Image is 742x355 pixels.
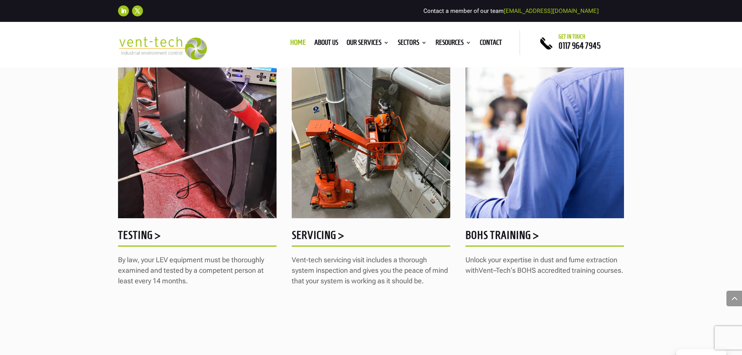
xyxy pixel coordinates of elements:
img: 2023-09-27T08_35_16.549ZVENT-TECH---Clear-background [118,37,207,60]
a: Sectors [398,40,427,48]
p: Vent-tech servicing visit includes a thorough system inspection and gives you the peace of mind t... [292,254,450,293]
span: Unlock your expertise in dust and fume extraction with [465,256,617,274]
img: Servicing [292,13,450,218]
a: 0117 964 7945 [559,41,601,50]
span: ‘s BOHS accredited training courses. [511,266,623,274]
a: [EMAIL_ADDRESS][DOMAIN_NAME] [504,7,599,14]
img: HEPA-filter-testing-James-G [118,13,277,218]
a: Our Services [347,40,389,48]
a: About us [314,40,338,48]
a: Home [290,40,306,48]
a: Follow on X [132,5,143,16]
a: Contact [480,40,502,48]
p: By law, your LEV equipment must be thoroughly examined and tested by a competent person at least ... [118,254,277,293]
h5: Servicing > [292,230,450,245]
span: Contact a member of our team [423,7,599,14]
h5: BOHS Training > [465,230,624,245]
span: Tech [496,266,511,274]
h5: Testing > [118,230,277,245]
a: Follow on LinkedIn [118,5,129,16]
img: training [465,13,624,218]
span: Vent [479,266,493,274]
span: Get in touch [559,34,585,40]
span: – [493,266,496,274]
a: Resources [435,40,471,48]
